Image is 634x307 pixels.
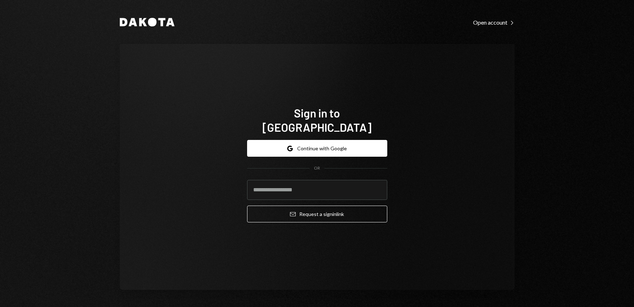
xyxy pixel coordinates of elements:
button: Continue with Google [247,140,387,157]
h1: Sign in to [GEOGRAPHIC_DATA] [247,106,387,134]
div: OR [314,165,320,171]
button: Request a signinlink [247,206,387,222]
div: Open account [473,19,515,26]
a: Open account [473,18,515,26]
